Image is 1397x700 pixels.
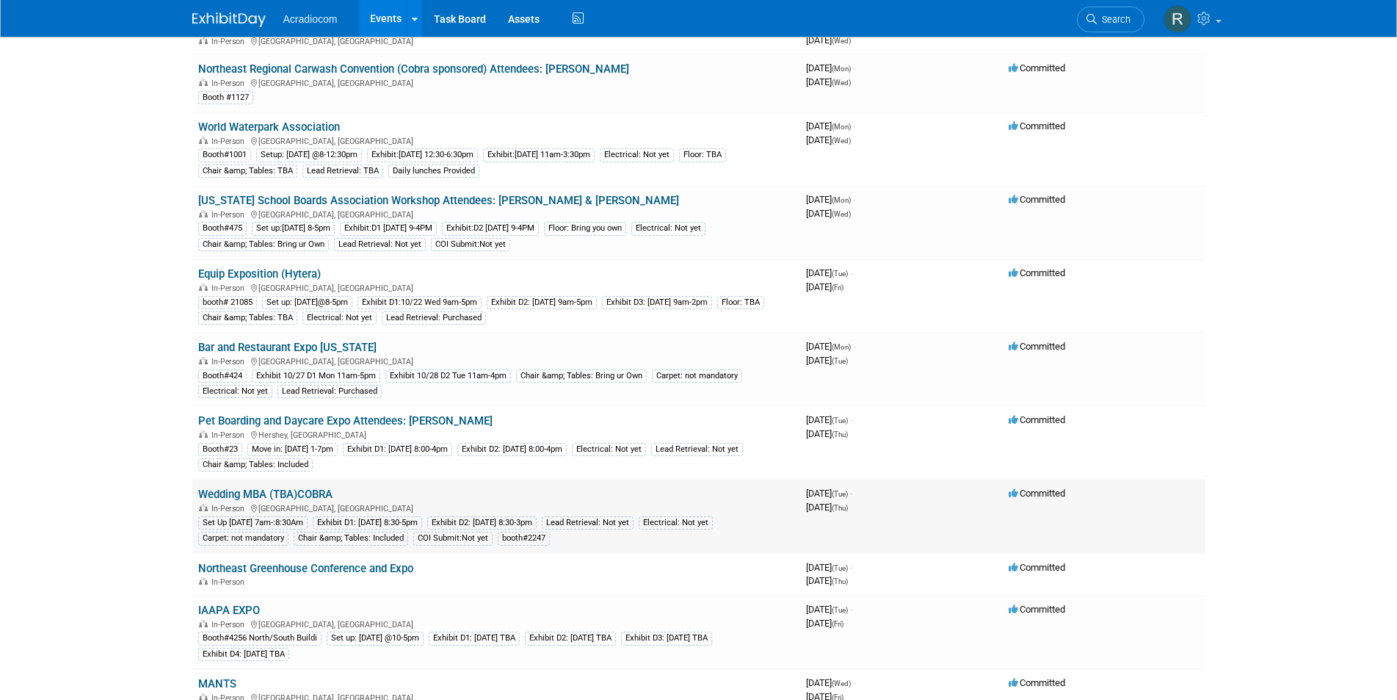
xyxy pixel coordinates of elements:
[832,504,848,512] span: (Thu)
[211,357,249,367] span: In-Person
[198,148,251,162] div: Booth#1001
[256,148,362,162] div: Setup: [DATE] @8-12:30pm
[198,385,272,398] div: Electrical: Not yet
[340,222,437,235] div: Exhibit:D1 [DATE] 9-4PM
[198,443,242,456] div: Booth#23
[572,443,646,456] div: Electrical: Not yet
[717,296,764,309] div: Floor: TBA
[853,194,855,205] span: -
[198,428,794,440] div: Hershey, [GEOGRAPHIC_DATA]
[853,677,855,688] span: -
[806,575,848,586] span: [DATE]
[832,577,848,585] span: (Thu)
[853,120,855,131] span: -
[832,123,851,131] span: (Mon)
[283,13,338,25] span: Acradiocom
[198,341,377,354] a: Bar and Restaurant Expo [US_STATE]
[198,458,313,472] div: Chair &amp; Tables: Included
[621,632,712,645] div: Exhibit D3: [DATE] TBA
[343,443,452,456] div: Exhibit D1: [DATE] 8:00-4pm
[198,208,794,220] div: [GEOGRAPHIC_DATA], [GEOGRAPHIC_DATA]
[850,267,852,278] span: -
[832,196,851,204] span: (Mon)
[1009,414,1065,425] span: Committed
[1164,5,1191,33] img: Ronald Tralle
[806,488,852,499] span: [DATE]
[198,62,629,76] a: Northeast Regional Carwash Convention (Cobra sponsored) Attendees: [PERSON_NAME]
[516,369,647,383] div: Chair &amp; Tables: Bring ur Own
[806,618,843,629] span: [DATE]
[602,296,712,309] div: Exhibit D3: [DATE] 9am-2pm
[199,37,208,44] img: In-Person Event
[198,488,333,501] a: Wedding MBA (TBA)COBRA
[211,37,249,46] span: In-Person
[199,504,208,511] img: In-Person Event
[199,79,208,86] img: In-Person Event
[639,516,713,530] div: Electrical: Not yet
[487,296,597,309] div: Exhibit D2: [DATE] 9am-5pm
[806,414,852,425] span: [DATE]
[1077,7,1144,32] a: Search
[832,343,851,351] span: (Mon)
[1009,677,1065,688] span: Committed
[211,430,249,440] span: In-Person
[1009,488,1065,499] span: Committed
[1097,14,1131,25] span: Search
[427,516,537,530] div: Exhibit D2: [DATE] 8:30-3pm
[806,562,852,573] span: [DATE]
[198,281,794,293] div: [GEOGRAPHIC_DATA], [GEOGRAPHIC_DATA]
[806,428,848,439] span: [DATE]
[652,369,742,383] div: Carpet: not mandatory
[192,12,266,27] img: ExhibitDay
[806,62,855,73] span: [DATE]
[600,148,674,162] div: Electrical: Not yet
[1009,562,1065,573] span: Committed
[198,562,413,575] a: Northeast Greenhouse Conference and Expo
[198,532,289,545] div: Carpet: not mandatory
[806,208,851,219] span: [DATE]
[198,677,236,690] a: MANTS
[211,620,249,629] span: In-Person
[198,296,257,309] div: booth# 21085
[388,165,479,178] div: Daily lunches Provided
[198,134,794,146] div: [GEOGRAPHIC_DATA], [GEOGRAPHIC_DATA]
[832,416,848,425] span: (Tue)
[806,502,848,513] span: [DATE]
[832,210,851,218] span: (Wed)
[199,210,208,217] img: In-Person Event
[431,238,510,251] div: COI Submit:Not yet
[832,430,848,439] span: (Thu)
[385,369,511,383] div: Exhibit 10/28 D2 Tue 11am-4pm
[853,62,855,73] span: -
[198,648,289,661] div: Exhibit D4: [DATE] TBA
[198,238,329,251] div: Chair &amp; Tables: Bring ur Own
[198,311,297,325] div: Chair &amp; Tables: TBA
[382,311,486,325] div: Lead Retrieval: Purchased
[853,341,855,352] span: -
[1009,341,1065,352] span: Committed
[211,137,249,146] span: In-Person
[199,577,208,585] img: In-Person Event
[252,369,380,383] div: Exhibit 10/27 D1 Mon 11am-5pm
[832,79,851,87] span: (Wed)
[832,564,848,572] span: (Tue)
[1009,267,1065,278] span: Committed
[457,443,567,456] div: Exhibit D2: [DATE] 8:00-4pm
[850,562,852,573] span: -
[211,210,249,220] span: In-Person
[198,369,247,383] div: Booth#424
[806,134,851,145] span: [DATE]
[211,504,249,513] span: In-Person
[198,267,321,281] a: Equip Exposition (Hytera)
[806,281,843,292] span: [DATE]
[367,148,478,162] div: Exhibit:[DATE] 12:30-6:30pm
[850,488,852,499] span: -
[198,91,253,104] div: Booth #1127
[334,238,426,251] div: Lead Retrieval: Not yet
[198,355,794,367] div: [GEOGRAPHIC_DATA], [GEOGRAPHIC_DATA]
[199,137,208,144] img: In-Person Event
[262,296,352,309] div: Set up: [DATE]@8-5pm
[1009,194,1065,205] span: Committed
[832,606,848,614] span: (Tue)
[198,618,794,629] div: [GEOGRAPHIC_DATA], [GEOGRAPHIC_DATA]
